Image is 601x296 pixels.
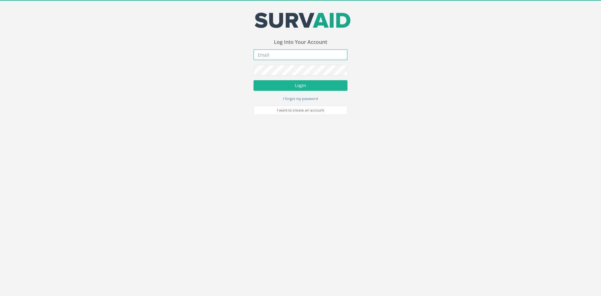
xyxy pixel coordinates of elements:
h3: Log Into Your Account [254,39,347,45]
a: I want to create an account [254,106,347,115]
input: Email [254,49,347,60]
a: I forgot my password [283,96,318,101]
button: Login [254,80,347,91]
